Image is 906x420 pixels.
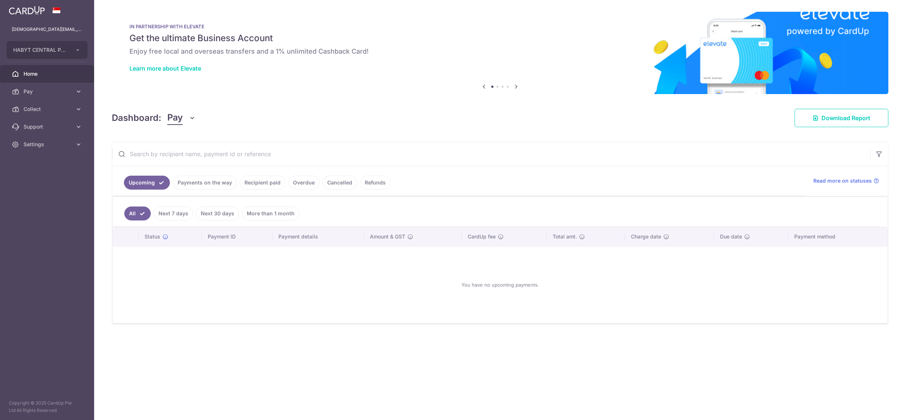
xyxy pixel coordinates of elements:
div: You have no upcoming payments. [121,252,879,317]
img: Renovation banner [112,12,888,94]
a: Next 7 days [154,207,193,220]
span: Collect [24,105,72,113]
th: Payment method [788,227,888,246]
a: Recipient paid [240,176,285,190]
a: Learn more about Elevate [129,65,201,72]
span: Read more on statuses [813,177,872,184]
span: Charge date [631,233,661,240]
span: Due date [720,233,742,240]
a: All [124,207,151,220]
span: HABYT CENTRAL PTE. LTD. [13,46,68,54]
a: Overdue [288,176,320,190]
th: Payment details [272,227,364,246]
p: [DEMOGRAPHIC_DATA][EMAIL_ADDRESS][DOMAIN_NAME] [12,26,82,33]
a: More than 1 month [242,207,299,220]
span: Status [145,233,160,240]
a: Refunds [360,176,390,190]
span: Amount & GST [370,233,405,240]
button: HABYT CENTRAL PTE. LTD. [7,41,88,59]
h5: Get the ultimate Business Account [129,32,871,44]
h6: Enjoy free local and overseas transfers and a 1% unlimited Cashback Card! [129,47,871,56]
a: Upcoming [124,176,170,190]
a: Download Report [795,109,888,127]
span: CardUp fee [468,233,496,240]
p: IN PARTNERSHIP WITH ELEVATE [129,24,871,29]
a: Read more on statuses [813,177,879,184]
button: Pay [167,111,196,125]
span: Pay [167,111,183,125]
span: Download Report [821,114,870,122]
span: Total amt. [553,233,577,240]
a: Next 30 days [196,207,239,220]
span: Pay [24,88,72,95]
span: Support [24,123,72,130]
img: CardUp [9,6,45,15]
th: Payment ID [202,227,272,246]
a: Cancelled [322,176,357,190]
span: Settings [24,141,72,148]
h4: Dashboard: [112,111,161,125]
a: Payments on the way [173,176,237,190]
input: Search by recipient name, payment id or reference [112,142,870,166]
span: Home [24,70,72,78]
